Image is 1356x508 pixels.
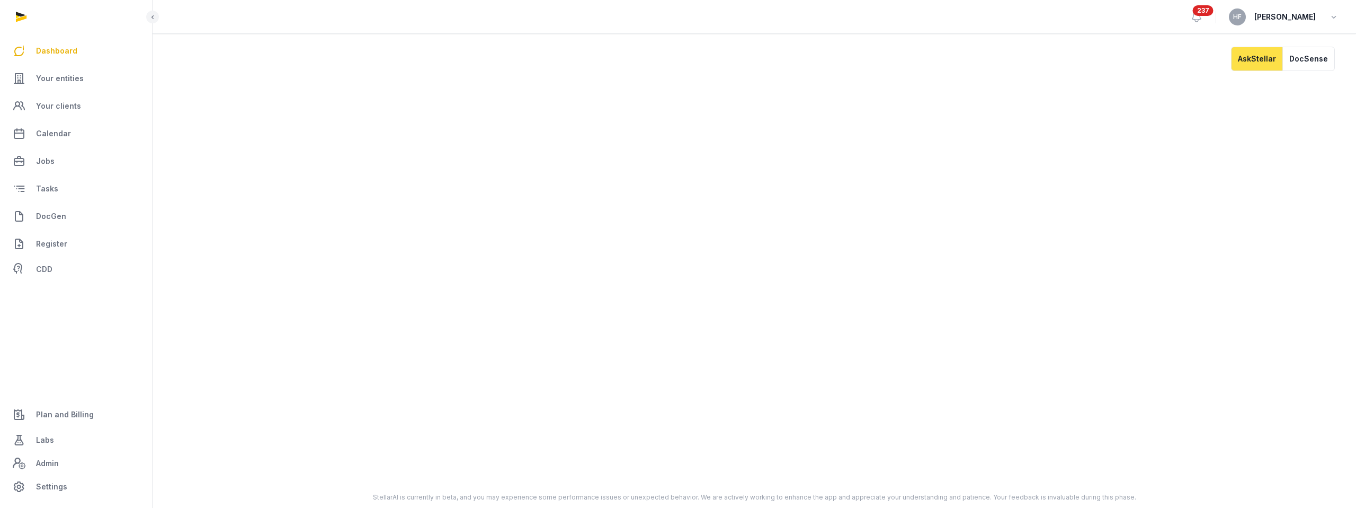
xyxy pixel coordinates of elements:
[8,231,144,257] a: Register
[8,121,144,146] a: Calendar
[36,457,59,470] span: Admin
[36,100,81,112] span: Your clients
[36,210,66,223] span: DocGen
[36,45,77,57] span: Dashboard
[36,238,67,250] span: Register
[36,434,54,446] span: Labs
[1229,8,1246,25] button: HF
[1231,47,1282,71] button: AskStellar
[36,127,71,140] span: Calendar
[1233,14,1242,20] span: HF
[8,204,144,229] a: DocGen
[273,493,1236,502] div: StellarAI is currently in beta, and you may experience some performance issues or unexpected beha...
[36,263,52,276] span: CDD
[1193,5,1214,16] span: 237
[8,453,144,474] a: Admin
[36,480,67,493] span: Settings
[36,155,55,168] span: Jobs
[8,38,144,64] a: Dashboard
[1254,11,1316,23] span: [PERSON_NAME]
[36,408,94,421] span: Plan and Billing
[8,259,144,280] a: CDD
[1282,47,1335,71] button: DocSense
[36,182,58,195] span: Tasks
[8,148,144,174] a: Jobs
[8,93,144,119] a: Your clients
[8,474,144,500] a: Settings
[8,427,144,453] a: Labs
[8,176,144,202] a: Tasks
[36,72,84,85] span: Your entities
[8,66,144,91] a: Your entities
[8,402,144,427] a: Plan and Billing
